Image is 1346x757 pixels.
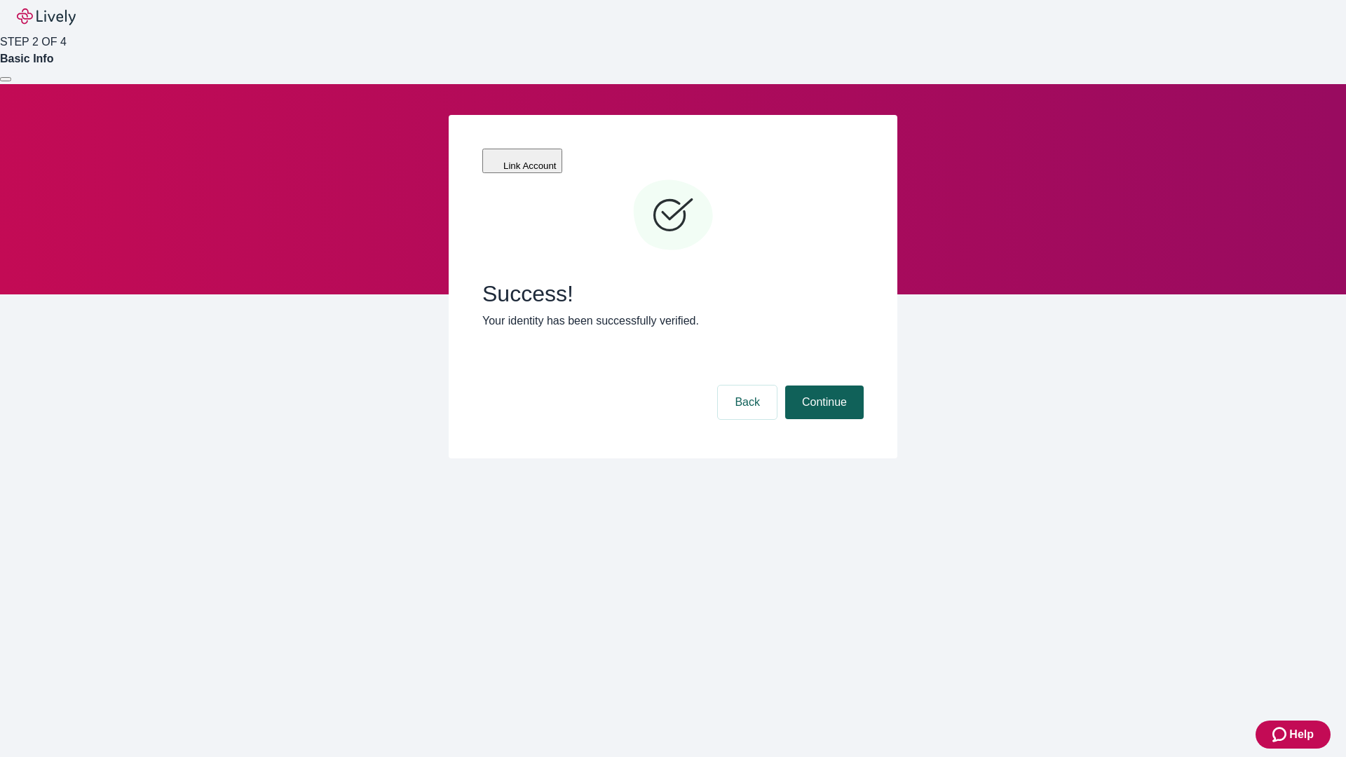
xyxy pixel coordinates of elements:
img: Lively [17,8,76,25]
button: Zendesk support iconHelp [1256,721,1331,749]
button: Link Account [482,149,562,173]
span: Success! [482,280,864,307]
p: Your identity has been successfully verified. [482,313,864,329]
span: Help [1289,726,1314,743]
button: Back [718,386,777,419]
svg: Zendesk support icon [1272,726,1289,743]
svg: Checkmark icon [631,174,715,258]
button: Continue [785,386,864,419]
